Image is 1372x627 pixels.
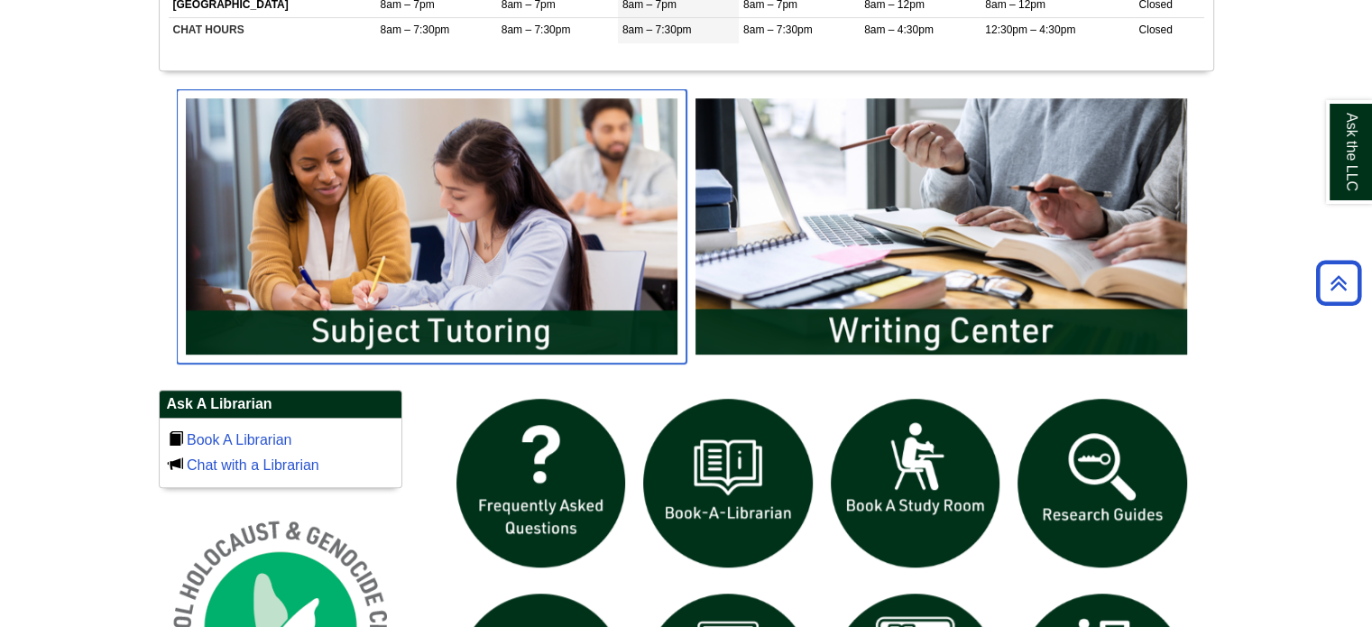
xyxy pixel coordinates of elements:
a: Book A Librarian [187,432,292,447]
a: Back to Top [1310,271,1367,295]
span: 8am – 4:30pm [864,23,934,36]
td: CHAT HOURS [169,18,376,43]
span: 8am – 7:30pm [743,23,813,36]
h2: Ask A Librarian [160,391,401,419]
a: Chat with a Librarian [187,457,319,473]
img: Subject Tutoring Information [177,89,686,364]
img: Writing Center Information [686,89,1196,364]
img: frequently asked questions [447,390,635,577]
span: 8am – 7:30pm [502,23,571,36]
span: Closed [1138,23,1172,36]
span: 12:30pm – 4:30pm [985,23,1075,36]
img: Book a Librarian icon links to book a librarian web page [634,390,822,577]
img: Research Guides icon links to research guides web page [1008,390,1196,577]
div: slideshow [177,89,1196,372]
span: 8am – 7:30pm [381,23,450,36]
img: book a study room icon links to book a study room web page [822,390,1009,577]
span: 8am – 7:30pm [622,23,692,36]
